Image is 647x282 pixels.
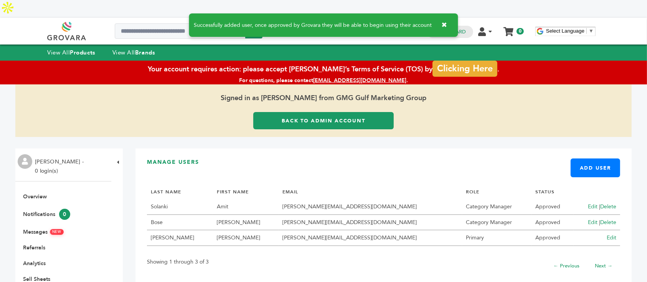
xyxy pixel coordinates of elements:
span: Signed in as [PERSON_NAME] from GMG Gulf Marketing Group [15,84,632,112]
p: Showing 1 through 3 of 3 [147,257,209,267]
h3: Manage Users [147,158,620,172]
td: Primary [462,230,531,246]
a: Select Language​ [546,28,594,34]
td: Category Manager [462,199,531,215]
span: 0 [59,209,70,220]
td: [PERSON_NAME][EMAIL_ADDRESS][DOMAIN_NAME] [279,199,462,215]
td: Bose [147,215,213,231]
a: Overview [23,193,47,200]
strong: Brands [135,49,155,56]
a: View AllProducts [47,49,96,56]
a: STATUS [535,189,555,195]
td: [PERSON_NAME] [147,230,213,246]
a: MessagesNEW [23,228,64,236]
td: [PERSON_NAME] [213,230,279,246]
a: Edit [588,203,597,210]
td: Solanki [147,199,213,215]
td: | [574,215,620,231]
a: Next → [595,262,612,269]
a: ROLE [466,189,479,195]
a: View AllBrands [112,49,155,56]
td: [PERSON_NAME] [213,215,279,231]
a: FIRST NAME [217,189,249,195]
a: LAST NAME [151,189,181,195]
a: [EMAIL_ADDRESS][DOMAIN_NAME] [313,77,406,84]
a: My Cart [504,25,513,33]
a: Add User [571,158,620,177]
td: | [574,199,620,215]
td: Category Manager [462,215,531,231]
input: Search a product or brand... [115,23,262,39]
span: Select Language [546,28,584,34]
a: Analytics [23,260,46,267]
a: Edit [607,234,616,241]
td: Approved [531,215,574,231]
button: ✖ [436,17,453,33]
span: 0 [517,28,524,35]
span: Successfully added user, once approved by Grovara they will be able to begin using their account [194,23,432,28]
a: Clicking Here [432,59,497,75]
td: Approved [531,199,574,215]
td: Amit [213,199,279,215]
img: profile.png [18,154,32,169]
span: ​ [586,28,587,34]
li: [PERSON_NAME] - 0 login(s) [35,157,86,176]
span: ▼ [589,28,594,34]
a: Back to Admin Account [253,112,393,129]
td: [PERSON_NAME][EMAIL_ADDRESS][DOMAIN_NAME] [279,230,462,246]
td: [PERSON_NAME][EMAIL_ADDRESS][DOMAIN_NAME] [279,215,462,231]
span: NEW [50,229,64,235]
a: ← Previous [553,262,579,269]
strong: Products [70,49,95,56]
a: EMAIL [282,189,298,195]
a: Referrals [23,244,45,251]
td: Approved [531,230,574,246]
a: Notifications0 [23,211,70,218]
a: Delete [600,203,616,210]
a: Delete [600,219,616,226]
a: Edit [588,219,597,226]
